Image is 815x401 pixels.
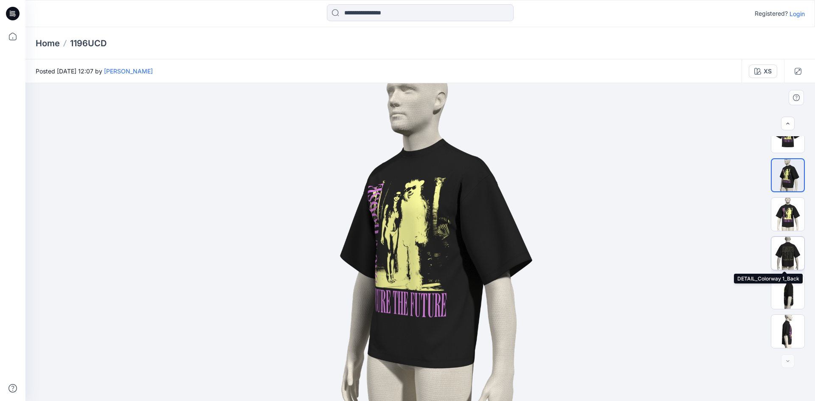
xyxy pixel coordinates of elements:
[771,276,804,309] img: DETAIL_Colorway 1_Left
[771,198,804,231] img: DETAIL_Colorway 1_Front
[771,237,804,270] img: DETAIL_Colorway 1_Back
[755,8,788,19] p: Registered?
[36,67,153,76] span: Posted [DATE] 12:07 by
[261,83,579,401] img: eyJhbGciOiJIUzI1NiIsImtpZCI6IjAiLCJzbHQiOiJzZXMiLCJ0eXAiOiJKV1QifQ.eyJkYXRhIjp7InR5cGUiOiJzdG9yYW...
[790,9,805,18] p: Login
[771,120,804,153] img: XS
[772,159,804,191] img: DETAIL_Colorway 1
[771,315,804,348] img: DETAIL_Colorway 1_Right
[749,64,777,78] button: XS
[104,67,153,75] a: [PERSON_NAME]
[764,67,772,76] div: XS
[70,37,107,49] p: 1196UCD
[36,37,60,49] a: Home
